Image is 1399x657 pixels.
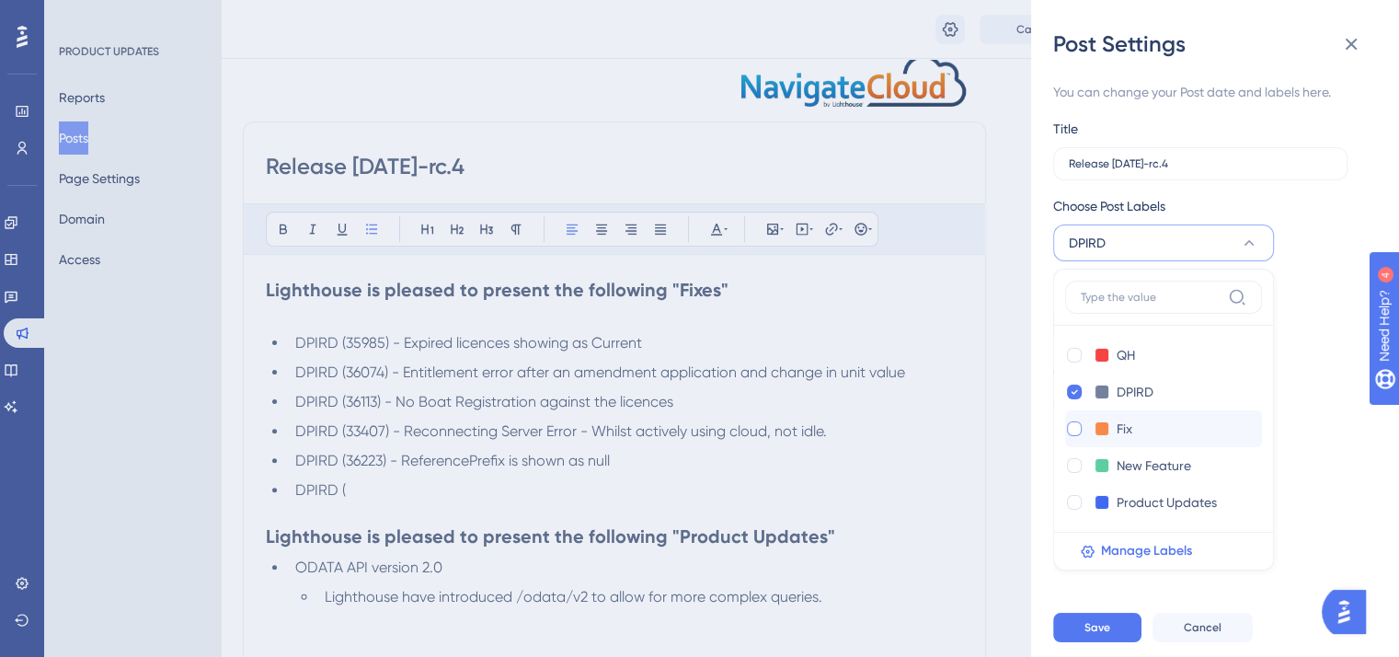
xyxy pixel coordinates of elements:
span: Need Help? [43,5,115,27]
div: 4 [127,9,132,24]
input: New Tag [1117,418,1190,440]
input: New Tag [1117,381,1190,403]
span: Cancel [1184,620,1221,635]
button: DPIRD [1053,225,1274,261]
iframe: UserGuiding AI Assistant Launcher [1322,584,1377,640]
input: New Tag [1117,344,1190,366]
div: Post Settings [1053,29,1377,59]
div: Title [1053,118,1078,140]
button: Manage Labels [1065,533,1273,570]
input: Type the value [1069,157,1332,170]
div: You can change your Post date and labels here. [1053,81,1362,103]
button: Cancel [1152,613,1253,642]
span: Save [1084,620,1110,635]
span: Manage Labels [1101,540,1192,562]
input: New Tag [1117,491,1220,513]
button: Save [1053,613,1141,642]
input: New Tag [1117,455,1195,477]
span: DPIRD [1069,232,1106,254]
input: Type the value [1081,290,1221,305]
span: Choose Post Labels [1053,195,1165,217]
